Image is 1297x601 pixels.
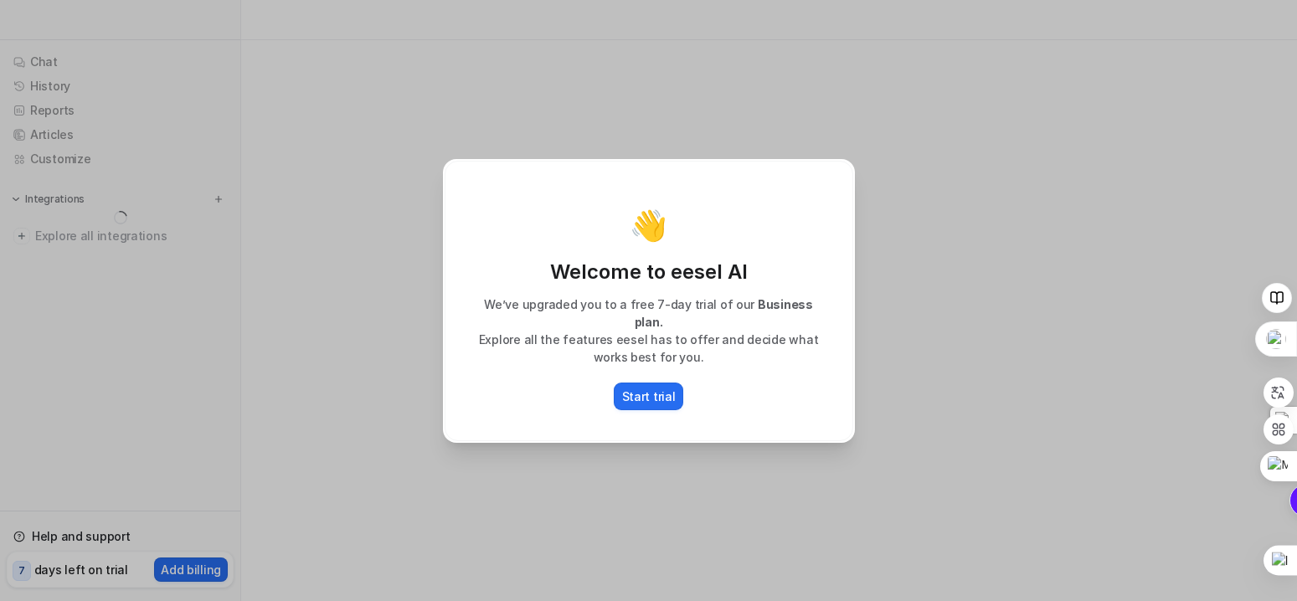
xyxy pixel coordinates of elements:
button: Start trial [614,383,684,410]
p: Welcome to eesel AI [462,259,836,285]
p: Start trial [622,388,676,405]
p: Explore all the features eesel has to offer and decide what works best for you. [462,331,836,366]
p: 👋 [630,208,667,242]
p: We’ve upgraded you to a free 7-day trial of our [462,295,836,331]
